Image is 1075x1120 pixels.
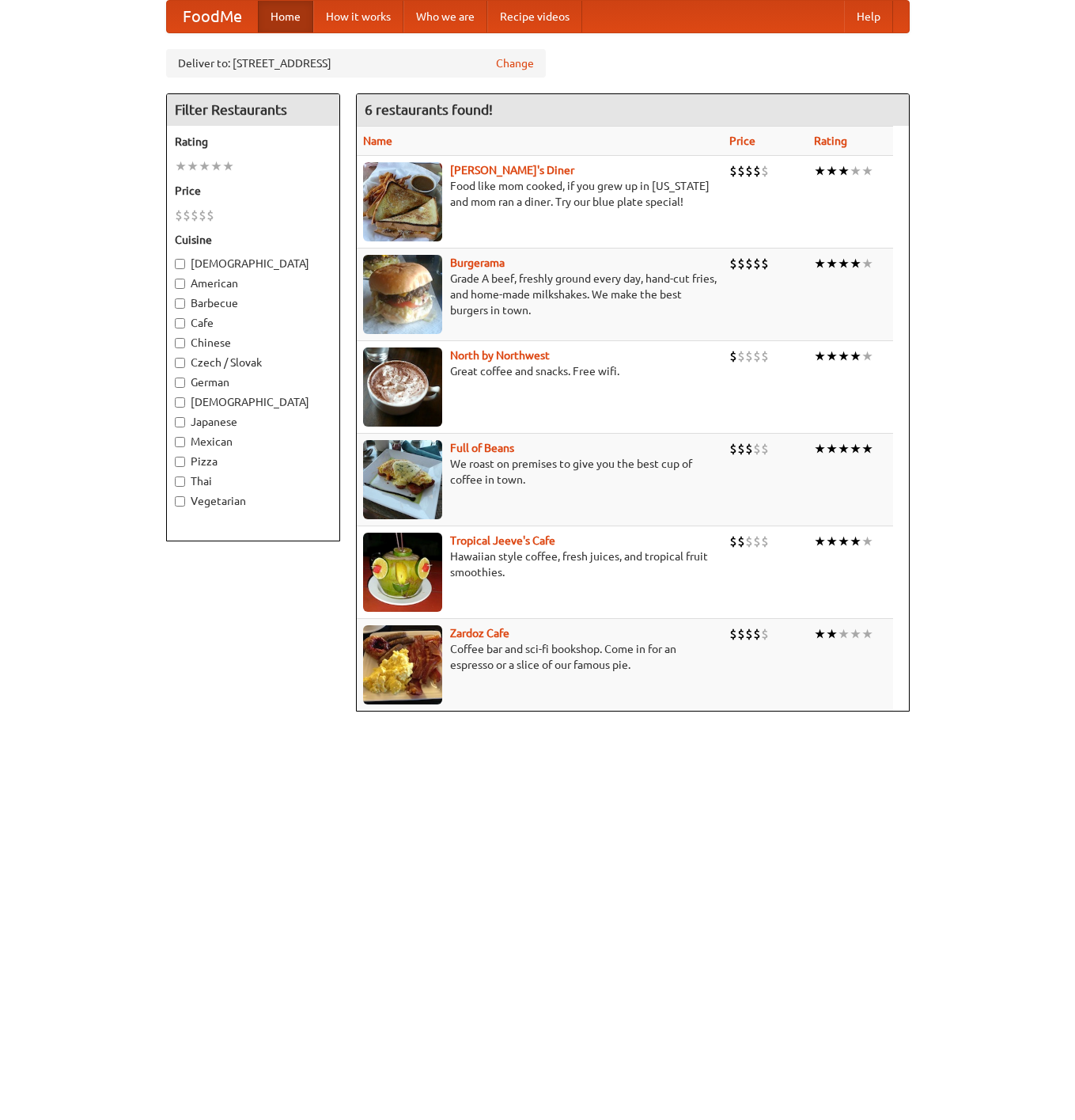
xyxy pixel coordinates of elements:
[450,256,505,269] a: Burgerama
[826,162,838,180] li: ★
[838,533,850,550] li: ★
[175,355,331,370] label: Czech / Slovak
[175,298,185,309] input: Barbecue
[844,1,893,32] a: Help
[729,533,737,550] li: $
[850,255,861,272] li: ★
[175,207,183,224] li: $
[450,534,555,547] a: Tropical Jeeve's Cafe
[850,625,861,643] li: ★
[838,440,850,457] li: ★
[175,397,185,408] input: [DEMOGRAPHIC_DATA]
[175,358,185,368] input: Czech / Slovak
[761,347,769,365] li: $
[175,279,185,289] input: American
[191,207,199,224] li: $
[175,134,331,150] h5: Rating
[753,162,761,180] li: $
[487,1,582,32] a: Recipe videos
[175,473,331,489] label: Thai
[745,533,753,550] li: $
[838,255,850,272] li: ★
[838,162,850,180] li: ★
[175,496,185,507] input: Vegetarian
[496,55,534,71] a: Change
[729,162,737,180] li: $
[861,162,873,180] li: ★
[850,440,861,457] li: ★
[175,476,185,487] input: Thai
[745,625,753,643] li: $
[363,625,442,704] img: zardoz.jpg
[861,440,873,457] li: ★
[313,1,403,32] a: How it works
[861,347,873,365] li: ★
[210,158,222,175] li: ★
[737,255,745,272] li: $
[745,255,753,272] li: $
[814,255,826,272] li: ★
[363,641,717,673] p: Coffee bar and sci-fi bookshop. Come in for an espresso or a slice of our famous pie.
[761,162,769,180] li: $
[199,158,210,175] li: ★
[861,533,873,550] li: ★
[450,627,509,640] a: Zardoz Cafe
[187,158,199,175] li: ★
[737,440,745,457] li: $
[363,255,442,334] img: burgerama.jpg
[363,178,717,210] p: Food like mom cooked, if you grew up in [US_STATE] and mom ran a diner. Try our blue plate special!
[450,442,514,454] a: Full of Beans
[175,417,185,427] input: Japanese
[175,338,185,348] input: Chinese
[861,255,873,272] li: ★
[753,347,761,365] li: $
[175,295,331,311] label: Barbecue
[753,255,761,272] li: $
[363,347,442,427] img: north.jpg
[814,347,826,365] li: ★
[363,162,442,241] img: sallys.jpg
[206,207,214,224] li: $
[175,315,331,331] label: Cafe
[850,533,861,550] li: ★
[814,625,826,643] li: ★
[258,1,313,32] a: Home
[175,437,185,447] input: Mexican
[745,440,753,457] li: $
[753,533,761,550] li: $
[745,347,753,365] li: $
[363,363,717,379] p: Great coffee and snacks. Free wifi.
[850,347,861,365] li: ★
[363,271,717,318] p: Grade A beef, freshly ground every day, hand-cut fries, and home-made milkshakes. We make the bes...
[175,394,331,410] label: [DEMOGRAPHIC_DATA]
[175,374,331,390] label: German
[175,454,331,469] label: Pizza
[183,207,191,224] li: $
[729,625,737,643] li: $
[729,255,737,272] li: $
[363,440,442,519] img: beans.jpg
[826,533,838,550] li: ★
[363,135,392,147] a: Name
[761,533,769,550] li: $
[826,440,838,457] li: ★
[838,625,850,643] li: ★
[175,259,185,269] input: [DEMOGRAPHIC_DATA]
[363,456,717,488] p: We roast on premises to give you the best cup of coffee in town.
[753,440,761,457] li: $
[450,164,574,177] a: [PERSON_NAME]'s Diner
[175,335,331,351] label: Chinese
[175,434,331,450] label: Mexican
[861,625,873,643] li: ★
[826,347,838,365] li: ★
[175,378,185,388] input: German
[814,533,826,550] li: ★
[167,1,258,32] a: FoodMe
[175,414,331,430] label: Japanese
[745,162,753,180] li: $
[175,183,331,199] h5: Price
[761,255,769,272] li: $
[826,255,838,272] li: ★
[814,440,826,457] li: ★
